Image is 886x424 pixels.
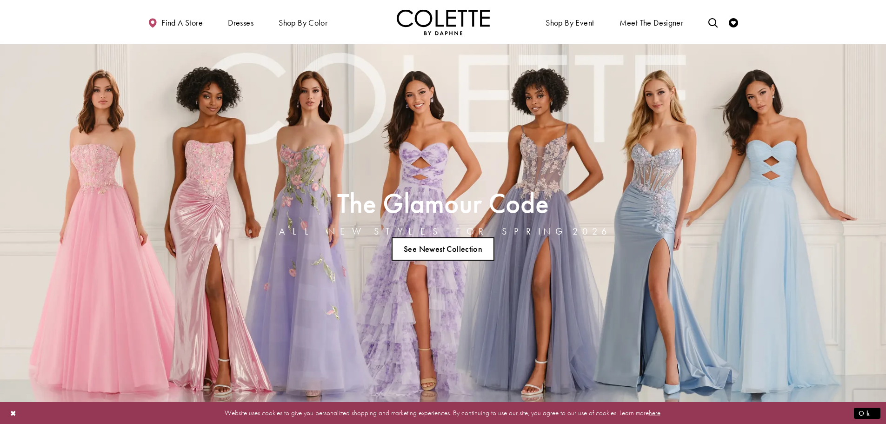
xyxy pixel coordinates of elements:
[226,9,256,35] span: Dresses
[617,9,686,35] a: Meet the designer
[854,407,880,419] button: Submit Dialog
[546,18,594,27] span: Shop By Event
[161,18,203,27] span: Find a store
[392,237,495,261] a: See Newest Collection The Glamour Code ALL NEW STYLES FOR SPRING 2026
[67,407,819,419] p: Website uses cookies to give you personalized shopping and marketing experiences. By continuing t...
[228,18,253,27] span: Dresses
[620,18,684,27] span: Meet the designer
[397,9,490,35] a: Visit Home Page
[726,9,740,35] a: Check Wishlist
[276,234,610,264] ul: Slider Links
[706,9,720,35] a: Toggle search
[279,190,607,216] h2: The Glamour Code
[397,9,490,35] img: Colette by Daphne
[543,9,596,35] span: Shop By Event
[279,18,327,27] span: Shop by color
[146,9,205,35] a: Find a store
[6,405,21,421] button: Close Dialog
[279,226,607,236] h4: ALL NEW STYLES FOR SPRING 2026
[649,408,660,417] a: here
[276,9,330,35] span: Shop by color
